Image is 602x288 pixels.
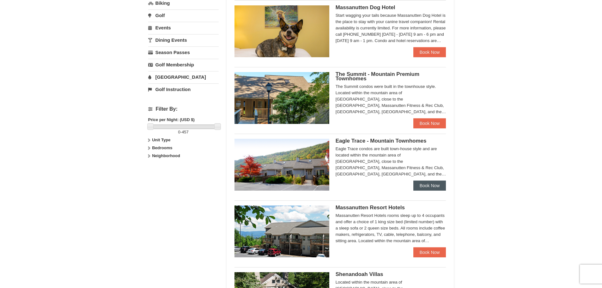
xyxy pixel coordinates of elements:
strong: Bedrooms [152,145,172,150]
a: Book Now [413,181,446,191]
span: Massanutten Resort Hotels [336,205,405,211]
span: The Summit - Mountain Premium Townhomes [336,71,419,82]
a: Book Now [413,118,446,128]
img: 19218983-1-9b289e55.jpg [234,139,329,191]
span: 457 [182,130,189,134]
div: The Summit condos were built in the townhouse style. Located within the mountain area of [GEOGRAP... [336,83,446,115]
strong: Unit Type [152,138,170,142]
img: 27428181-5-81c892a3.jpg [234,5,329,57]
a: [GEOGRAPHIC_DATA] [148,71,219,83]
strong: Price per Night: (USD $) [148,117,195,122]
a: Golf Instruction [148,83,219,95]
a: Book Now [413,247,446,257]
strong: Neighborhood [152,153,180,158]
a: Season Passes [148,46,219,58]
a: Golf Membership [148,59,219,70]
label: - [148,129,219,135]
span: 0 [178,130,180,134]
span: Shenandoah Villas [336,271,383,277]
div: Start wagging your tails because Massanutten Dog Hotel is the place to stay with your canine trav... [336,12,446,44]
span: Eagle Trace - Mountain Townhomes [336,138,427,144]
a: Golf [148,9,219,21]
h4: Filter By: [148,106,219,112]
a: Events [148,22,219,34]
img: 19219026-1-e3b4ac8e.jpg [234,205,329,257]
img: 19219034-1-0eee7e00.jpg [234,72,329,124]
div: Eagle Trace condos are built town-house style and are located within the mountain area of [GEOGRA... [336,146,446,177]
a: Book Now [413,47,446,57]
a: Dining Events [148,34,219,46]
span: Massanutten Dog Hotel [336,4,395,10]
div: Massanutten Resort Hotels rooms sleep up to 4 occupants and offer a choice of 1 king size bed (li... [336,212,446,244]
